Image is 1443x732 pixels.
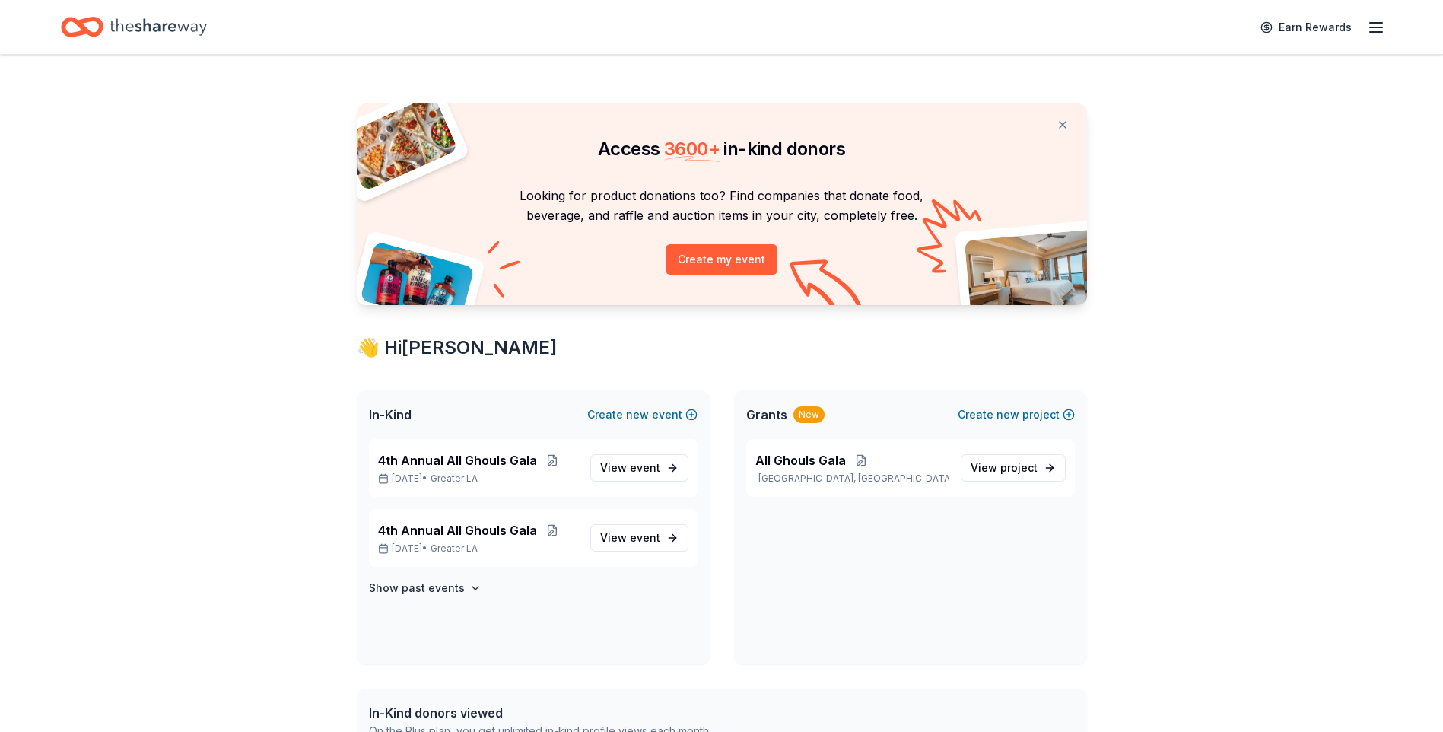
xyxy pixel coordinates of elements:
[587,406,698,424] button: Createnewevent
[996,406,1019,424] span: new
[755,473,949,485] p: [GEOGRAPHIC_DATA], [GEOGRAPHIC_DATA]
[375,186,1069,226] p: Looking for product donations too? Find companies that donate food, beverage, and raffle and auct...
[626,406,649,424] span: new
[746,406,787,424] span: Grants
[630,461,660,474] span: event
[61,9,207,45] a: Home
[369,406,412,424] span: In-Kind
[431,473,478,485] span: Greater LA
[378,451,537,469] span: 4th Annual All Ghouls Gala
[664,138,720,160] span: 3600 +
[431,543,478,555] span: Greater LA
[961,454,1066,482] a: View project
[600,529,660,547] span: View
[755,451,846,469] span: All Ghouls Gala
[630,531,660,544] span: event
[378,521,537,539] span: 4th Annual All Ghouls Gala
[590,524,688,552] a: View event
[793,406,825,423] div: New
[369,704,711,722] div: In-Kind donors viewed
[339,94,458,192] img: Pizza
[1000,461,1038,474] span: project
[378,543,578,555] p: [DATE] •
[369,579,465,597] h4: Show past events
[378,473,578,485] p: [DATE] •
[1251,14,1361,41] a: Earn Rewards
[369,579,482,597] button: Show past events
[357,336,1087,360] div: 👋 Hi [PERSON_NAME]
[958,406,1075,424] button: Createnewproject
[590,454,688,482] a: View event
[790,259,866,317] img: Curvy arrow
[598,138,845,160] span: Access in-kind donors
[600,459,660,477] span: View
[666,244,777,275] button: Create my event
[971,459,1038,477] span: View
